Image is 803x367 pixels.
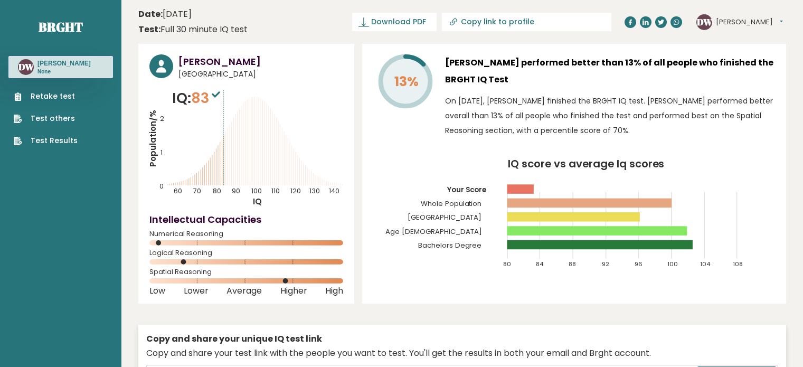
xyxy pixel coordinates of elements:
[37,59,91,68] h3: [PERSON_NAME]
[149,212,343,227] h4: Intellectual Capacities
[138,23,248,36] div: Full 30 minute IQ test
[445,54,775,88] h3: [PERSON_NAME] performed better than 13% of all people who finished the BRGHT IQ Test
[329,186,339,195] tspan: 140
[193,186,201,195] tspan: 70
[146,333,778,345] div: Copy and share your unique IQ test link
[667,260,678,268] tspan: 100
[184,289,209,293] span: Lower
[39,18,83,35] a: Brght
[280,289,307,293] span: Higher
[149,270,343,274] span: Spatial Reasoning
[602,260,609,268] tspan: 92
[178,54,343,69] h3: [PERSON_NAME]
[635,260,643,268] tspan: 96
[697,15,713,27] text: DW
[352,13,437,31] a: Download PDF
[213,186,221,195] tspan: 80
[716,17,783,27] button: [PERSON_NAME]
[178,69,343,80] span: [GEOGRAPHIC_DATA]
[14,91,78,102] a: Retake test
[536,260,544,268] tspan: 84
[18,61,34,73] text: DW
[508,156,665,171] tspan: IQ score vs average Iq scores
[226,289,262,293] span: Average
[253,196,262,207] tspan: IQ
[138,23,160,35] b: Test:
[138,8,192,21] time: [DATE]
[160,148,163,157] tspan: 1
[421,199,482,209] tspan: Whole Population
[569,260,577,268] tspan: 88
[447,185,487,195] tspan: Your Score
[309,186,320,195] tspan: 130
[385,227,482,237] tspan: Age [DEMOGRAPHIC_DATA]
[733,260,743,268] tspan: 108
[37,68,91,76] p: None
[174,186,183,195] tspan: 60
[191,88,223,108] span: 83
[418,240,482,250] tspan: Bachelors Degree
[371,16,426,27] span: Download PDF
[149,289,165,293] span: Low
[408,212,482,222] tspan: [GEOGRAPHIC_DATA]
[159,182,164,191] tspan: 0
[271,186,280,195] tspan: 110
[290,186,301,195] tspan: 120
[147,110,158,167] tspan: Population/%
[14,135,78,146] a: Test Results
[149,232,343,236] span: Numerical Reasoning
[700,260,711,268] tspan: 104
[394,72,419,91] tspan: 13%
[149,251,343,255] span: Logical Reasoning
[325,289,343,293] span: High
[445,93,775,138] p: On [DATE], [PERSON_NAME] finished the BRGHT IQ test. [PERSON_NAME] performed better overall than ...
[172,88,223,109] p: IQ:
[251,186,262,195] tspan: 100
[14,113,78,124] a: Test others
[146,347,778,360] div: Copy and share your test link with the people you want to test. You'll get the results in both yo...
[503,260,511,268] tspan: 80
[232,186,240,195] tspan: 90
[160,114,164,123] tspan: 2
[138,8,163,20] b: Date:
